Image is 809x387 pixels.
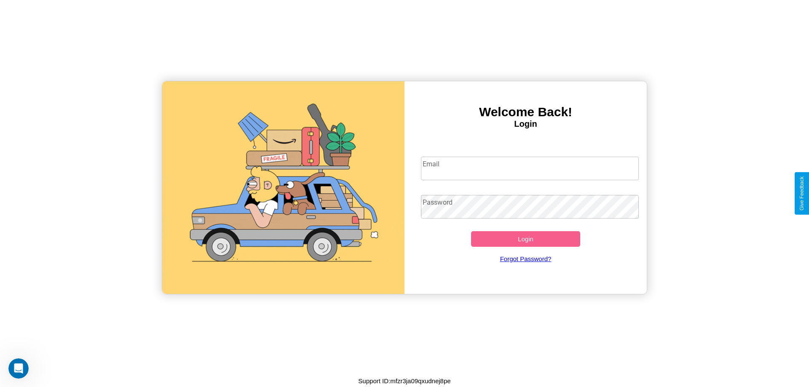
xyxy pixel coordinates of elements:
[8,358,29,379] iframe: Intercom live chat
[404,119,647,129] h4: Login
[162,81,404,294] img: gif
[404,105,647,119] h3: Welcome Back!
[417,247,635,271] a: Forgot Password?
[799,176,805,211] div: Give Feedback
[471,231,580,247] button: Login
[358,375,450,387] p: Support ID: mfzr3ja09qxudnej8pe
